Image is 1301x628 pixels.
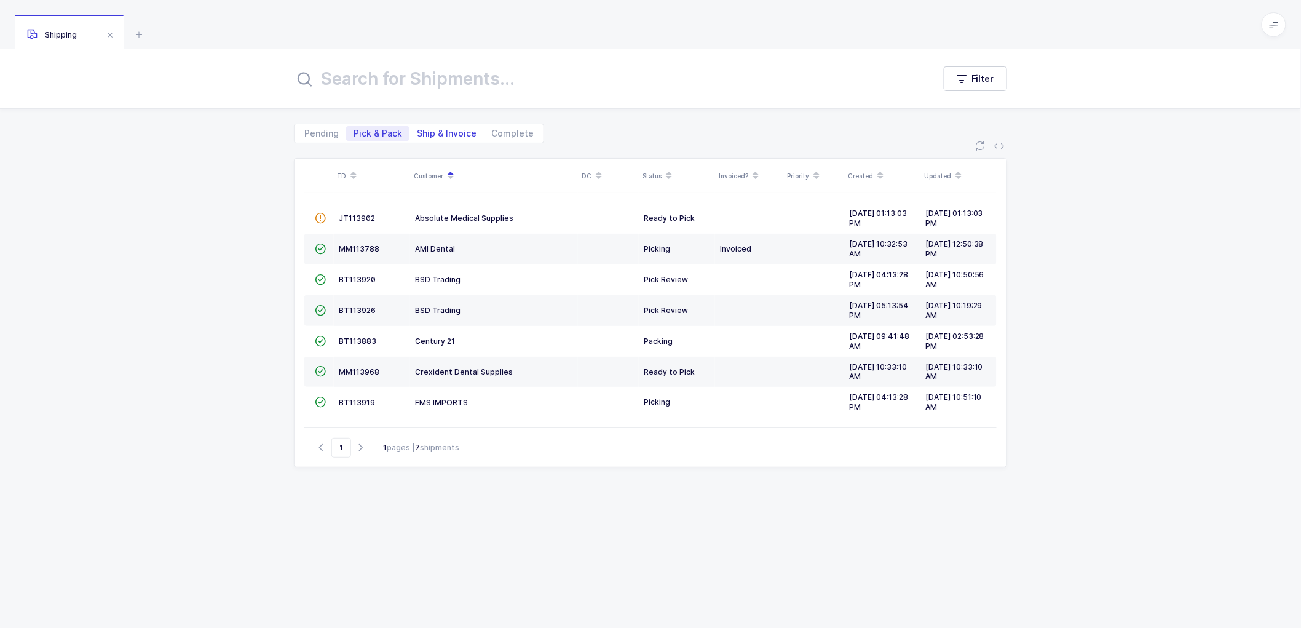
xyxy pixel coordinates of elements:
[414,165,574,186] div: Customer
[491,129,534,138] span: Complete
[849,270,908,289] span: [DATE] 04:13:28 PM
[849,301,909,320] span: [DATE] 05:13:54 PM
[339,306,376,315] span: BT113926
[925,301,983,320] span: [DATE] 10:19:29 AM
[849,209,907,228] span: [DATE] 01:13:03 PM
[415,275,461,284] span: BSD Trading
[415,367,513,376] span: Crexident Dental Supplies
[383,442,459,453] div: pages | shipments
[848,165,917,186] div: Created
[415,244,455,253] span: AMI Dental
[925,392,982,411] span: [DATE] 10:51:10 AM
[925,239,984,258] span: [DATE] 12:50:38 PM
[720,244,778,254] div: Invoiced
[925,332,984,351] span: [DATE] 02:53:28 PM
[339,275,376,284] span: BT113920
[644,275,688,284] span: Pick Review
[644,336,673,346] span: Packing
[415,306,461,315] span: BSD Trading
[719,165,780,186] div: Invoiced?
[315,336,326,346] span: 
[315,244,326,253] span: 
[315,275,326,284] span: 
[339,213,375,223] span: JT113902
[643,165,711,186] div: Status
[787,165,840,186] div: Priority
[644,306,688,315] span: Pick Review
[925,362,983,381] span: [DATE] 10:33:10 AM
[849,362,907,381] span: [DATE] 10:33:10 AM
[944,66,1007,91] button: Filter
[971,73,994,85] span: Filter
[27,30,77,39] span: Shipping
[415,336,455,346] span: Century 21
[924,165,993,186] div: Updated
[415,443,420,452] b: 7
[294,64,919,93] input: Search for Shipments...
[849,239,908,258] span: [DATE] 10:32:53 AM
[339,244,379,253] span: MM113788
[849,332,909,351] span: [DATE] 09:41:48 AM
[304,129,339,138] span: Pending
[415,213,513,223] span: Absolute Medical Supplies
[925,270,984,289] span: [DATE] 10:50:56 AM
[338,165,406,186] div: ID
[315,397,326,407] span: 
[383,443,387,452] b: 1
[315,213,326,223] span: 
[644,244,670,253] span: Picking
[582,165,635,186] div: DC
[315,367,326,376] span: 
[331,438,351,458] span: Go to
[339,367,379,376] span: MM113968
[849,392,908,411] span: [DATE] 04:13:28 PM
[644,213,695,223] span: Ready to Pick
[925,209,983,228] span: [DATE] 01:13:03 PM
[644,397,670,407] span: Picking
[415,398,468,407] span: EMS IMPORTS
[417,129,477,138] span: Ship & Invoice
[339,398,375,407] span: BT113919
[339,336,376,346] span: BT113883
[354,129,402,138] span: Pick & Pack
[644,367,695,376] span: Ready to Pick
[315,306,326,315] span: 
